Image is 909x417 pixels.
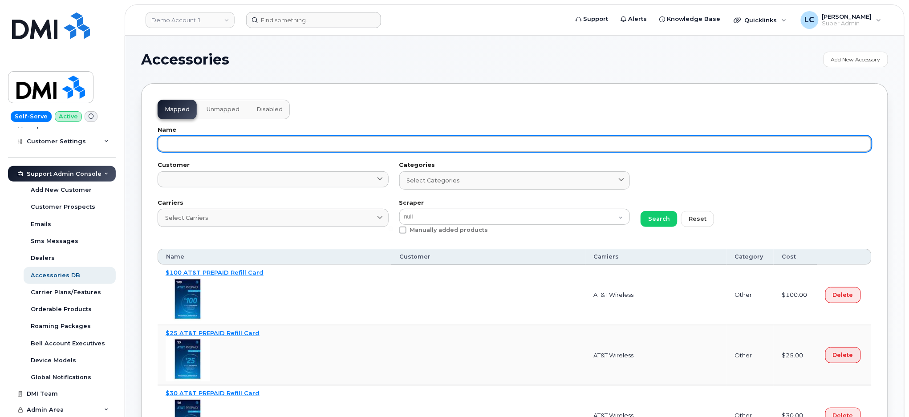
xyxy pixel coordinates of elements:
[833,351,853,359] span: Delete
[165,214,208,222] span: Select Carriers
[389,227,393,231] input: Manually added products
[166,337,210,381] img: thumb_accessories-74911-100x160.jpg
[774,325,817,386] td: $25.00
[833,291,853,299] span: Delete
[207,106,239,113] span: Unmapped
[727,265,774,325] td: Other
[399,200,630,206] label: Scraper
[399,227,630,238] div: Products with null or empty string values in scraper field. Please, uncheck if you want to search...
[825,347,861,363] button: Delete
[825,287,861,303] button: Delete
[141,53,229,66] span: Accessories
[158,127,872,133] label: Name
[391,249,585,265] th: Customer
[585,325,727,386] td: AT&T Wireless
[727,249,774,265] th: Category
[727,325,774,386] td: Other
[166,269,264,276] a: $100 AT&T PREPAID Refill Card
[158,249,391,265] th: Name
[681,211,714,227] button: Reset
[774,249,817,265] th: Cost
[158,209,389,227] a: Select Carriers
[158,162,389,168] label: Customer
[166,389,260,397] a: $30 AT&T PREPAID Refill Card
[256,106,283,113] span: Disabled
[774,265,817,325] td: $100.00
[585,249,727,265] th: Carriers
[689,215,706,223] span: Reset
[407,176,460,185] span: Select Categories
[166,277,210,321] img: thumb_accessories-40899-100x160.jpg
[158,200,389,206] label: Carriers
[824,52,888,67] a: Add New Accessory
[166,329,260,336] a: $25 AT&T PREPAID Refill Card
[648,215,670,223] span: Search
[399,171,630,190] a: Select Categories
[410,227,488,233] span: Manually added products
[585,265,727,325] td: AT&T Wireless
[641,211,678,227] button: Search
[399,162,630,168] label: Categories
